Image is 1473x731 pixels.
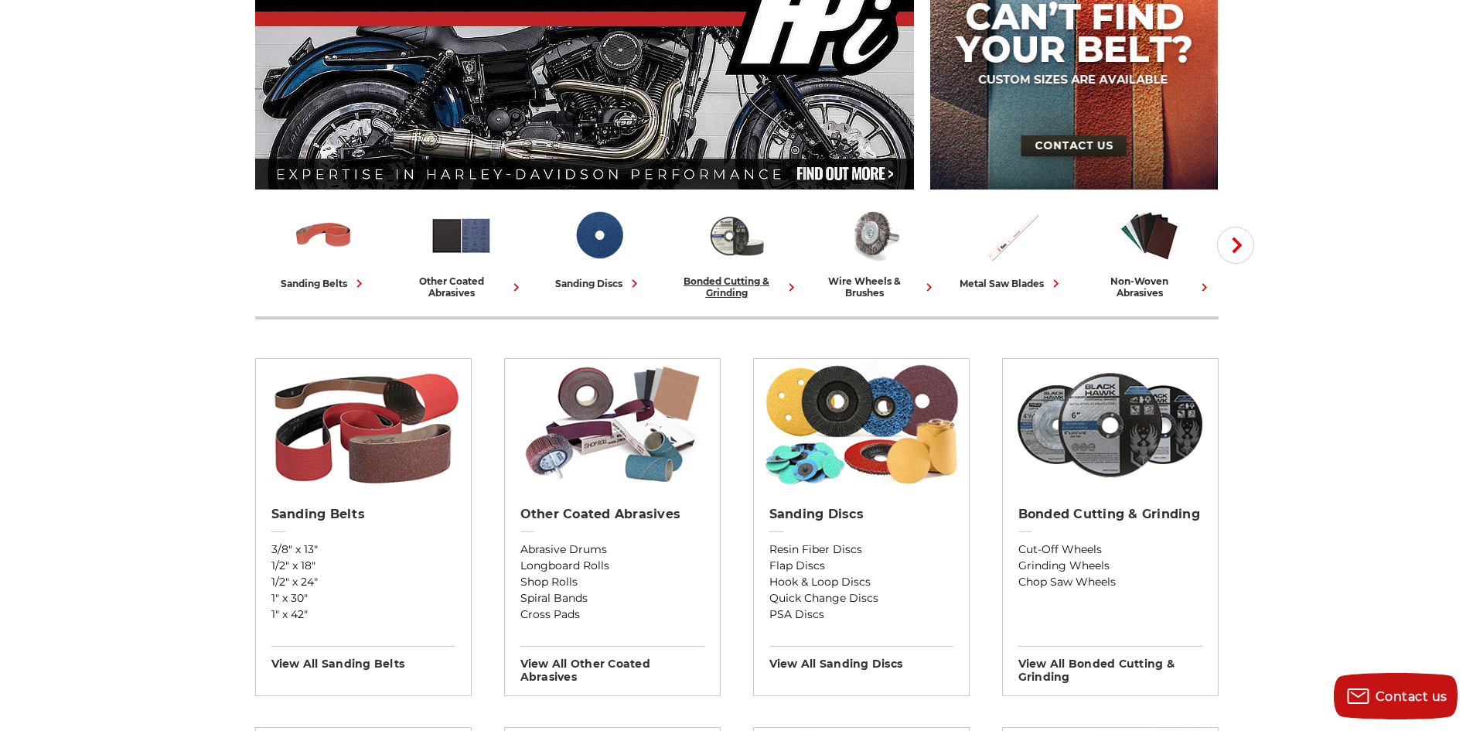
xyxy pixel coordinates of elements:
img: Other Coated Abrasives [512,359,712,490]
button: Next [1217,227,1254,264]
a: Longboard Rolls [520,558,704,574]
a: non-woven abrasives [1087,203,1212,299]
img: Sanding Belts [292,203,356,268]
h3: View All sanding belts [271,646,455,671]
img: Sanding Discs [761,359,961,490]
a: Quick Change Discs [769,590,953,606]
a: Cross Pads [520,606,704,623]
div: other coated abrasives [399,275,524,299]
a: PSA Discs [769,606,953,623]
a: Chop Saw Wheels [1018,574,1202,590]
a: Shop Rolls [520,574,704,590]
img: Sanding Belts [263,359,463,490]
a: metal saw blades [950,203,1075,292]
h3: View All other coated abrasives [520,646,704,684]
div: wire wheels & brushes [812,275,937,299]
span: Contact us [1376,689,1447,704]
a: 1" x 30" [271,590,455,606]
h2: Sanding Belts [271,507,455,522]
div: bonded cutting & grinding [674,275,800,299]
div: non-woven abrasives [1087,275,1212,299]
img: Non-woven Abrasives [1117,203,1181,268]
a: Grinding Wheels [1018,558,1202,574]
a: Flap Discs [769,558,953,574]
a: 1" x 42" [271,606,455,623]
h2: Bonded Cutting & Grinding [1018,507,1202,522]
a: other coated abrasives [399,203,524,299]
a: 1/2" x 18" [271,558,455,574]
a: bonded cutting & grinding [674,203,800,299]
a: Spiral Bands [520,590,704,606]
a: 1/2" x 24" [271,574,455,590]
a: sanding discs [537,203,662,292]
a: Resin Fiber Discs [769,541,953,558]
a: 3/8" x 13" [271,541,455,558]
a: sanding belts [261,203,387,292]
h3: View All bonded cutting & grinding [1018,646,1202,684]
img: Bonded Cutting & Grinding [1010,359,1210,490]
a: Abrasive Drums [520,541,704,558]
a: Hook & Loop Discs [769,574,953,590]
div: sanding discs [555,275,643,292]
a: wire wheels & brushes [812,203,937,299]
h2: Sanding Discs [769,507,953,522]
h3: View All sanding discs [769,646,953,671]
button: Contact us [1334,673,1458,719]
img: Bonded Cutting & Grinding [704,203,769,268]
img: Sanding Discs [567,203,631,268]
div: metal saw blades [960,275,1064,292]
img: Wire Wheels & Brushes [842,203,906,268]
a: Cut-Off Wheels [1018,541,1202,558]
img: Other Coated Abrasives [429,203,493,268]
img: Metal Saw Blades [980,203,1044,268]
h2: Other Coated Abrasives [520,507,704,522]
div: sanding belts [281,275,367,292]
